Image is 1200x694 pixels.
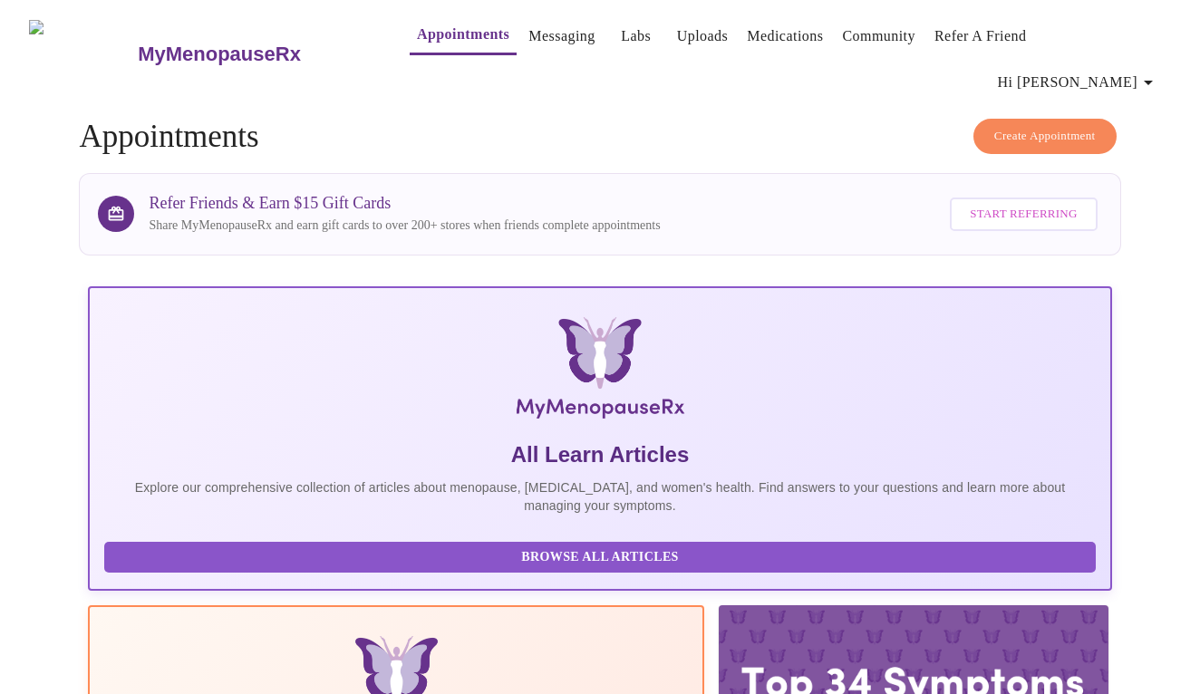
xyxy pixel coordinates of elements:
[991,64,1166,101] button: Hi [PERSON_NAME]
[136,23,373,86] a: MyMenopauseRx
[258,317,942,426] img: MyMenopauseRx Logo
[149,217,660,235] p: Share MyMenopauseRx and earn gift cards to over 200+ stores when friends complete appointments
[521,18,602,54] button: Messaging
[842,24,915,49] a: Community
[79,119,1120,155] h4: Appointments
[621,24,651,49] a: Labs
[104,548,1099,564] a: Browse All Articles
[528,24,595,49] a: Messaging
[950,198,1097,231] button: Start Referring
[138,43,301,66] h3: MyMenopauseRx
[29,20,136,88] img: MyMenopauseRx Logo
[122,546,1077,569] span: Browse All Articles
[410,16,517,55] button: Appointments
[994,126,1096,147] span: Create Appointment
[835,18,923,54] button: Community
[670,18,736,54] button: Uploads
[927,18,1034,54] button: Refer a Friend
[104,542,1095,574] button: Browse All Articles
[104,440,1095,469] h5: All Learn Articles
[934,24,1027,49] a: Refer a Friend
[104,478,1095,515] p: Explore our comprehensive collection of articles about menopause, [MEDICAL_DATA], and women's hea...
[973,119,1117,154] button: Create Appointment
[970,204,1077,225] span: Start Referring
[677,24,729,49] a: Uploads
[149,194,660,213] h3: Refer Friends & Earn $15 Gift Cards
[945,188,1101,240] a: Start Referring
[607,18,665,54] button: Labs
[740,18,830,54] button: Medications
[417,22,509,47] a: Appointments
[998,70,1159,95] span: Hi [PERSON_NAME]
[747,24,823,49] a: Medications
